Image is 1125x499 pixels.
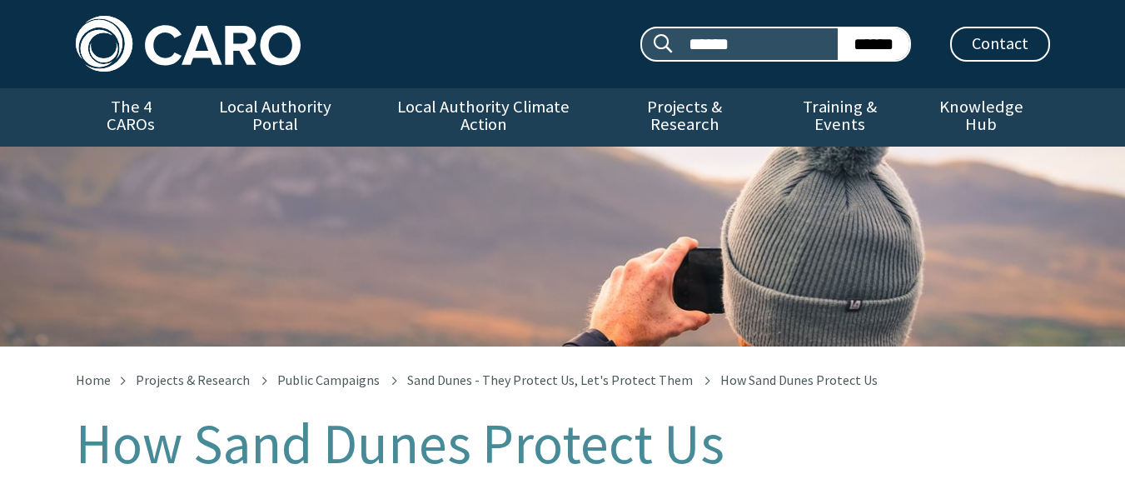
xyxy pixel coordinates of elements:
[720,372,878,388] span: How Sand Dunes Protect Us
[76,372,111,388] a: Home
[136,372,250,388] a: Projects & Research
[407,372,693,388] a: Sand Dunes - They Protect Us, Let's Protect Them
[365,88,602,147] a: Local Authority Climate Action
[767,88,913,147] a: Training & Events
[950,27,1050,62] a: Contact
[76,413,1050,475] h1: How Sand Dunes Protect Us
[277,372,380,388] a: Public Campaigns
[187,88,365,147] a: Local Authority Portal
[76,16,301,72] img: Caro logo
[76,88,187,147] a: The 4 CAROs
[913,88,1049,147] a: Knowledge Hub
[602,88,767,147] a: Projects & Research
